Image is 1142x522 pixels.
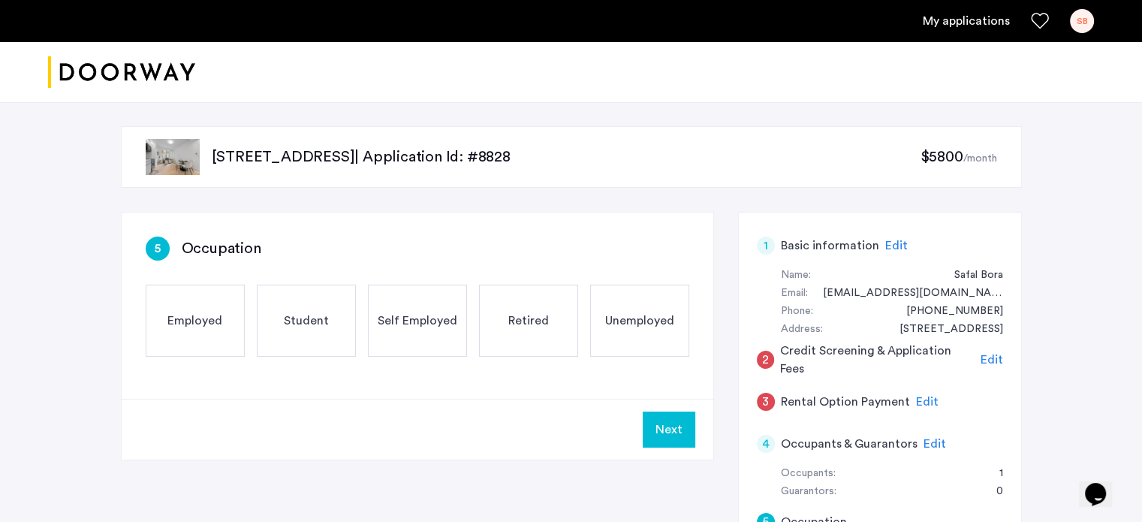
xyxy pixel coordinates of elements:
[146,139,200,175] img: apartment
[781,237,879,255] h5: Basic information
[378,312,457,330] span: Self Employed
[808,285,1003,303] div: safal@umich.edu
[757,237,775,255] div: 1
[146,237,170,261] div: 5
[1079,462,1127,507] iframe: chat widget
[781,285,808,303] div: Email:
[963,153,997,164] sub: /month
[643,412,695,448] button: Next
[984,465,1003,483] div: 1
[916,396,939,408] span: Edit
[212,146,921,167] p: [STREET_ADDRESS] | Application Id: #8828
[781,267,811,285] div: Name:
[605,312,674,330] span: Unemployed
[284,312,329,330] span: Student
[781,483,836,501] div: Guarantors:
[1031,12,1049,30] a: Favorites
[757,435,775,453] div: 4
[939,267,1003,285] div: Safal Bora
[781,303,813,321] div: Phone:
[757,393,775,411] div: 3
[182,238,261,259] h3: Occupation
[884,321,1003,339] div: 4562 Hycliffe Drive
[781,465,836,483] div: Occupants:
[891,303,1003,321] div: +12488540144
[167,312,222,330] span: Employed
[981,354,1003,366] span: Edit
[780,342,975,378] h5: Credit Screening & Application Fees
[781,393,910,411] h5: Rental Option Payment
[923,12,1010,30] a: My application
[508,312,549,330] span: Retired
[885,240,908,252] span: Edit
[781,435,918,453] h5: Occupants & Guarantors
[924,438,946,450] span: Edit
[1070,9,1094,33] div: SB
[981,483,1003,501] div: 0
[48,44,195,101] a: Cazamio logo
[48,44,195,101] img: logo
[920,149,963,164] span: $5800
[781,321,823,339] div: Address:
[757,351,775,369] div: 2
